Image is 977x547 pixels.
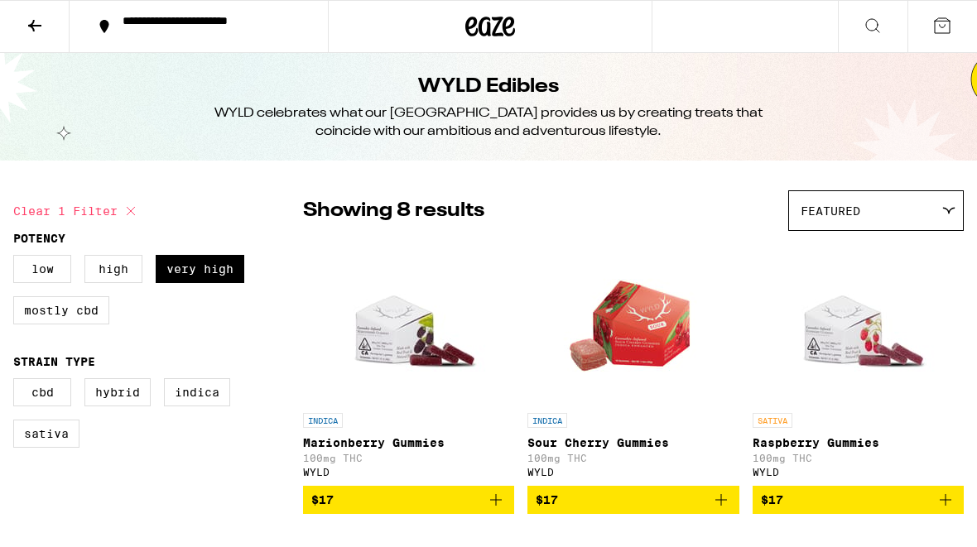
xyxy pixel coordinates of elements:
[753,486,964,514] button: Add to bag
[13,232,65,245] legend: Potency
[303,453,514,463] p: 100mg THC
[84,378,151,406] label: Hybrid
[801,204,860,218] span: Featured
[303,436,514,449] p: Marionberry Gummies
[551,239,716,405] img: WYLD - Sour Cherry Gummies
[527,413,567,428] p: INDICA
[303,413,343,428] p: INDICA
[527,486,739,514] button: Add to bag
[761,493,783,506] span: $17
[303,486,514,514] button: Add to bag
[13,355,95,368] legend: Strain Type
[527,453,739,463] p: 100mg THC
[13,255,71,283] label: Low
[753,453,964,463] p: 100mg THC
[84,255,142,283] label: High
[527,436,739,449] p: Sour Cherry Gummies
[187,104,790,141] div: WYLD celebrates what our [GEOGRAPHIC_DATA] provides us by creating treats that coincide with our ...
[13,190,141,232] button: Clear 1 filter
[303,197,484,225] p: Showing 8 results
[156,255,244,283] label: Very High
[164,378,230,406] label: Indica
[303,239,514,486] a: Open page for Marionberry Gummies from WYLD
[753,467,964,477] div: WYLD
[303,467,514,477] div: WYLD
[536,493,558,506] span: $17
[311,493,334,506] span: $17
[13,296,109,324] label: Mostly CBD
[527,467,739,477] div: WYLD
[13,378,71,406] label: CBD
[326,239,492,405] img: WYLD - Marionberry Gummies
[527,239,739,486] a: Open page for Sour Cherry Gummies from WYLD
[775,239,941,405] img: WYLD - Raspberry Gummies
[753,436,964,449] p: Raspberry Gummies
[753,239,964,486] a: Open page for Raspberry Gummies from WYLD
[10,12,119,25] span: Hi. Need any help?
[753,413,792,428] p: SATIVA
[418,73,559,101] h1: WYLD Edibles
[13,420,79,448] label: Sativa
